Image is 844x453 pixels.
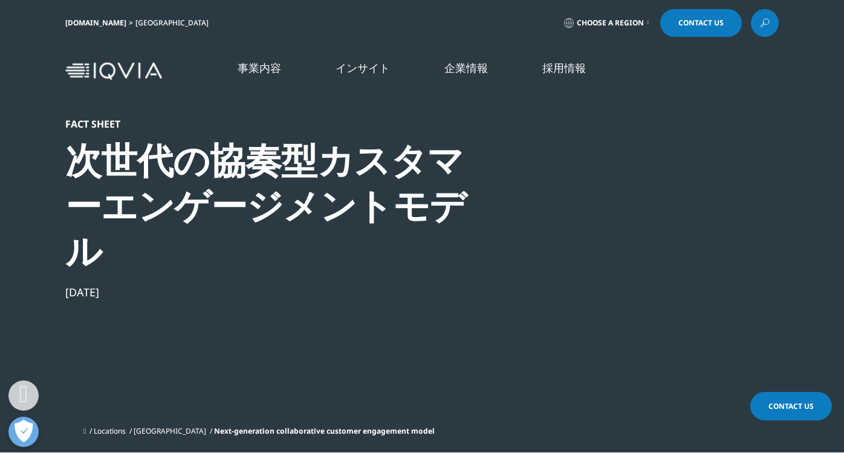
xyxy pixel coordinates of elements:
[444,60,488,76] a: 企業情報
[94,426,126,436] a: Locations
[167,42,779,100] nav: Primary
[65,18,126,28] a: [DOMAIN_NAME]
[238,60,281,76] a: 事業内容
[65,285,480,299] div: [DATE]
[336,60,390,76] a: インサイト
[134,426,206,436] a: [GEOGRAPHIC_DATA]
[768,401,814,411] span: Contact Us
[65,118,480,130] div: Fact Sheet
[542,60,586,76] a: 採用情報
[135,18,213,28] div: [GEOGRAPHIC_DATA]
[65,137,480,273] div: 次世代の協奏型カスタマーエンゲージメントモデル
[577,18,644,28] span: Choose a Region
[214,426,435,436] span: Next-generation collaborative customer engagement model
[660,9,742,37] a: Contact Us
[8,417,39,447] button: Open Preferences
[678,19,724,27] span: Contact Us
[750,392,832,420] a: Contact Us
